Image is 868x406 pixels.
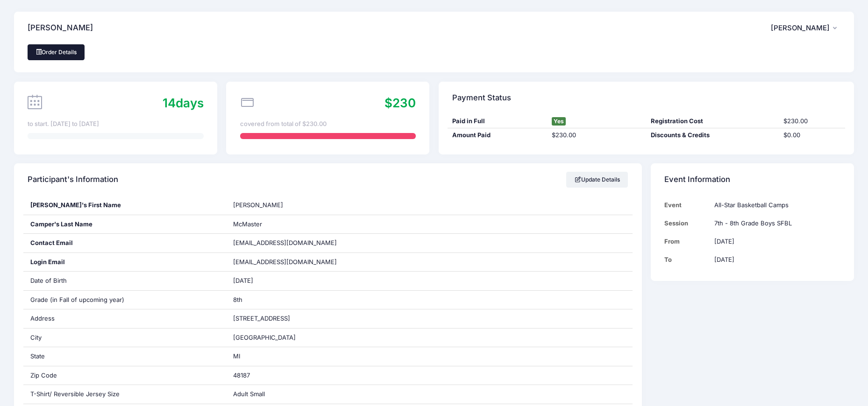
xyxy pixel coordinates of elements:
div: Date of Birth [23,272,227,290]
span: MI [233,352,240,360]
span: 8th [233,296,242,303]
div: days [163,94,204,112]
div: State [23,347,227,366]
div: Zip Code [23,366,227,385]
div: to start. [DATE] to [DATE] [28,119,203,129]
span: [STREET_ADDRESS] [233,315,290,322]
span: McMaster [233,220,262,228]
div: [PERSON_NAME]'s First Name [23,196,227,215]
span: $230 [384,96,416,110]
span: [EMAIL_ADDRESS][DOMAIN_NAME] [233,258,350,267]
div: Camper's Last Name [23,215,227,234]
span: Adult Small [233,390,265,398]
span: [DATE] [233,277,253,284]
td: All-Star Basketball Camps [710,196,840,214]
div: Discounts & Credits [646,131,778,140]
div: $230.00 [547,131,647,140]
h4: [PERSON_NAME] [28,15,93,42]
a: Order Details [28,44,85,60]
a: Update Details [566,172,628,188]
span: [PERSON_NAME] [771,24,830,32]
h4: Event Information [664,167,730,193]
div: Registration Cost [646,117,778,126]
div: $0.00 [779,131,845,140]
div: Amount Paid [448,131,547,140]
td: Event [664,196,710,214]
div: Login Email [23,253,227,272]
div: T-Shirt/ Reversible Jersey Size [23,385,227,404]
div: $230.00 [779,117,845,126]
h4: Payment Status [452,84,511,111]
span: [GEOGRAPHIC_DATA] [233,334,296,341]
div: Grade (in Fall of upcoming year) [23,291,227,309]
td: 7th - 8th Grade Boys SFBL [710,214,840,232]
h4: Participant's Information [28,167,118,193]
div: Paid in Full [448,117,547,126]
div: Address [23,309,227,328]
span: 14 [163,96,176,110]
div: City [23,329,227,347]
div: covered from total of $230.00 [240,119,416,129]
td: [DATE] [710,232,840,251]
td: From [664,232,710,251]
button: [PERSON_NAME] [771,17,840,39]
td: [DATE] [710,251,840,269]
span: 48187 [233,371,250,379]
td: To [664,251,710,269]
td: Session [664,214,710,232]
div: Contact Email [23,234,227,252]
span: [PERSON_NAME] [233,201,283,209]
span: Yes [552,117,566,126]
span: [EMAIL_ADDRESS][DOMAIN_NAME] [233,239,337,246]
